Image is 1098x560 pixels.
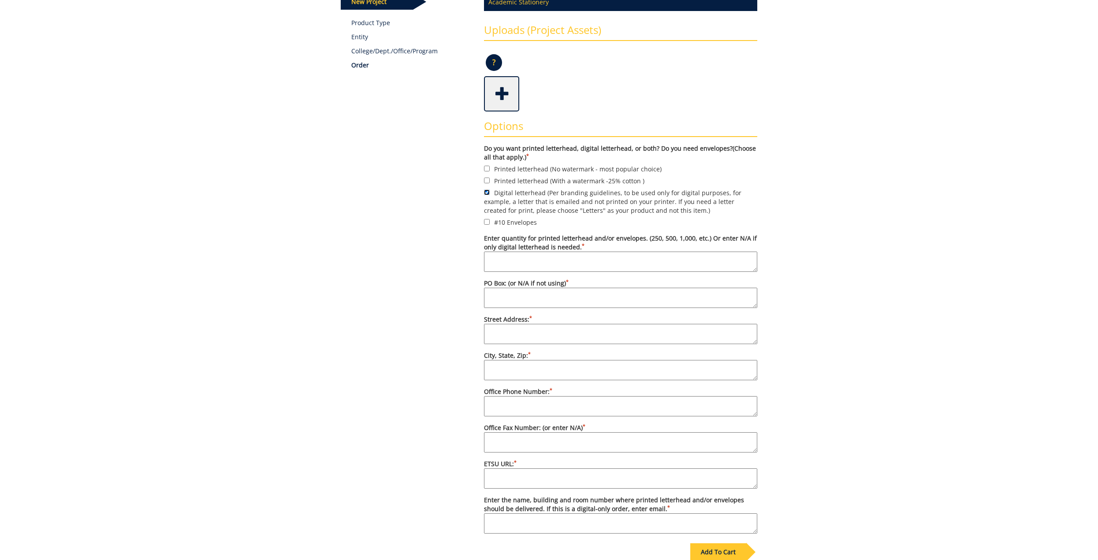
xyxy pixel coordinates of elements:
label: Office Fax Number: (or enter N/A) [484,423,757,452]
label: ETSU URL: [484,460,757,489]
label: Office Phone Number: [484,387,757,416]
textarea: Enter quantity for printed letterhead and/or envelopes. (250, 500, 1,000, etc.) Or enter N/A if o... [484,252,757,272]
textarea: Office Phone Number:* [484,396,757,416]
label: PO Box: (or N/A if not using) [484,279,757,308]
textarea: ETSU URL:* [484,468,757,489]
a: Product Type [351,19,471,27]
label: Street Address: [484,315,757,344]
textarea: Street Address:* [484,324,757,344]
label: Enter quantity for printed letterhead and/or envelopes. (250, 500, 1,000, etc.) Or enter N/A if o... [484,234,757,272]
label: Digital letterhead (Per branding guidelines, to be used only for digital purposes, for example, a... [484,188,757,215]
p: Order [351,61,471,70]
label: Printed letterhead (No watermark - most popular choice) [484,164,757,174]
h3: Uploads (Project Assets) [484,24,757,41]
input: Printed letterhead (With a watermark -25% cotton ) [484,178,490,183]
label: #10 Envelopes [484,217,757,227]
label: City, State, Zip: [484,351,757,380]
input: #10 Envelopes [484,219,490,225]
textarea: City, State, Zip:* [484,360,757,380]
label: Printed letterhead (With a watermark -25% cotton ) [484,176,757,185]
textarea: Enter the name, building and room number where printed letterhead and/or envelopes should be deli... [484,513,757,534]
textarea: PO Box: (or N/A if not using)* [484,288,757,308]
input: Printed letterhead (No watermark - most popular choice) [484,166,490,171]
label: Do you want printed letterhead, digital letterhead, or both? Do you need envelopes?(Choose all th... [484,144,757,162]
h3: Options [484,120,757,137]
p: ? [486,54,502,71]
p: College/Dept./Office/Program [351,47,471,56]
label: Enter the name, building and room number where printed letterhead and/or envelopes should be deli... [484,496,757,534]
input: Digital letterhead (Per branding guidelines, to be used only for digital purposes, for example, a... [484,189,490,195]
textarea: Office Fax Number: (or enter N/A)* [484,432,757,452]
p: Entity [351,33,471,41]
